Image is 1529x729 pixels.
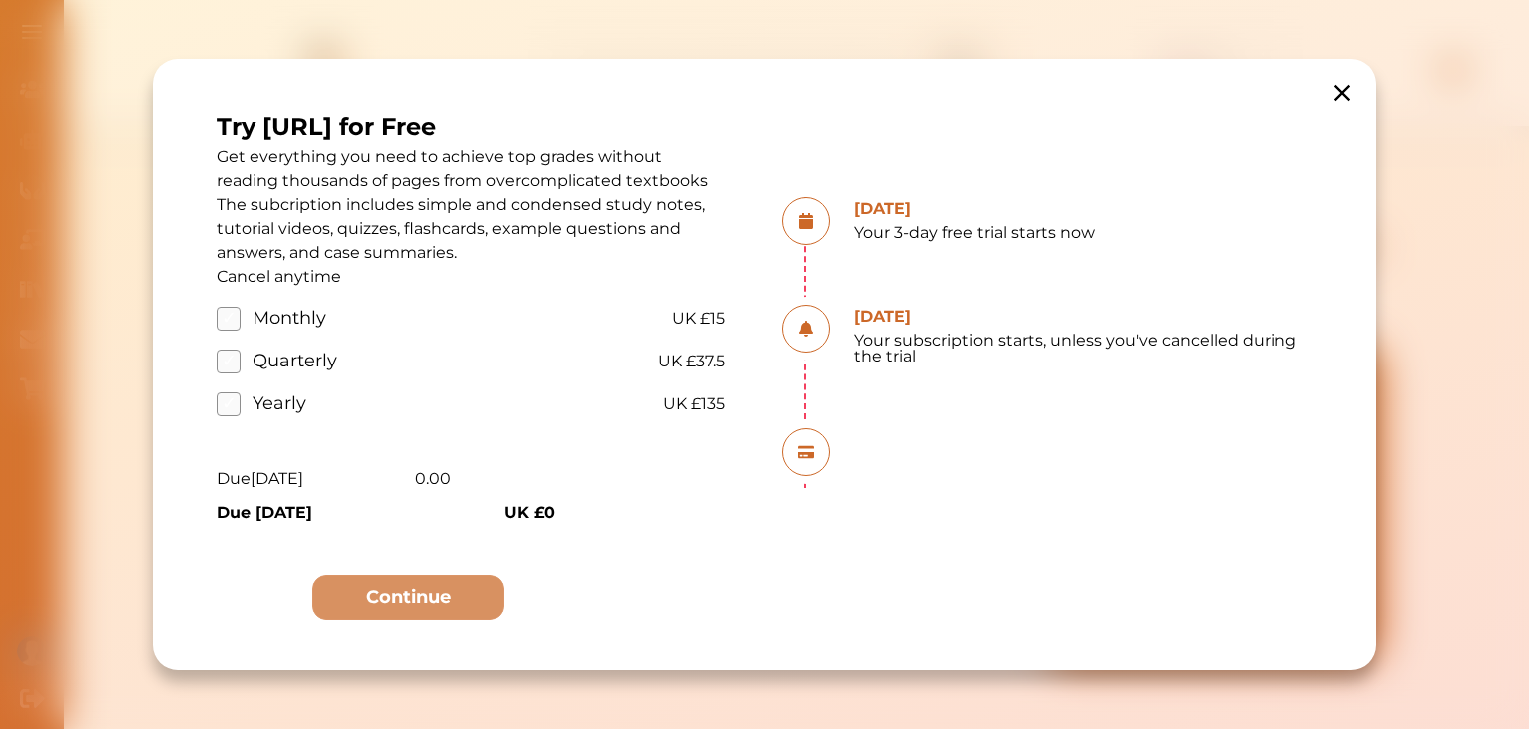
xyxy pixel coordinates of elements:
[217,305,308,332] label: Monthly
[854,456,1312,488] p: Your subscription starts, unless you've cancelled during the trial
[217,390,291,417] label: Yearly
[415,467,451,491] p: 0.00
[217,503,312,522] b: Due [DATE]
[217,467,303,491] p: Due [DATE]
[217,145,725,265] p: Get everything you need to achieve top grades without reading thousands of pages from overcomplic...
[504,503,555,522] b: UK £0
[217,265,725,289] p: Cancel anytime
[854,428,1312,452] h3: [DATE]
[672,307,725,331] span: UK £15
[312,575,504,620] button: Continue
[854,333,1312,364] p: Your subscription starts, unless you've cancelled during the trial
[854,225,1312,241] p: Your 3-day free trial starts now
[217,109,725,145] h1: Try [URL] for Free
[854,305,1312,329] h3: [DATE]
[658,350,725,373] span: UK £37.5
[217,348,317,374] label: Quarterly
[663,392,725,416] span: UK £135
[854,197,1312,221] h3: [DATE]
